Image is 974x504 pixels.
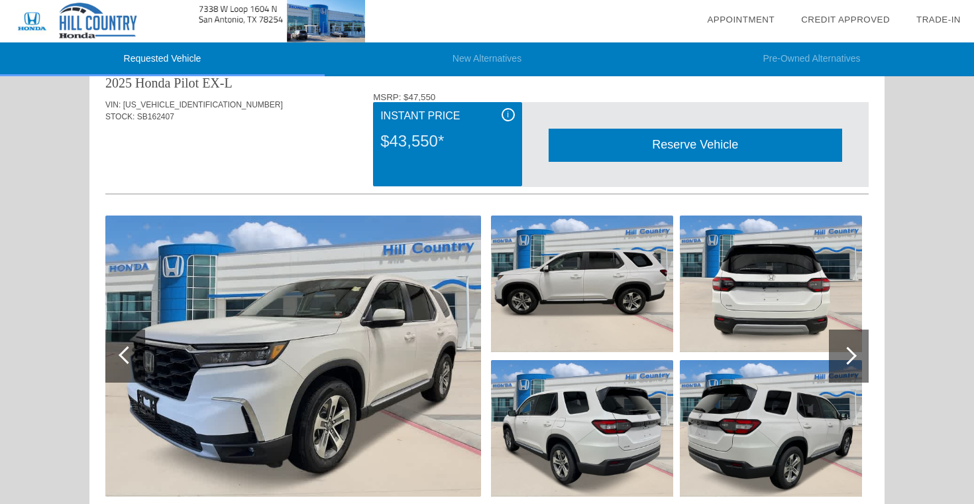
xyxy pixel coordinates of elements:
[380,108,514,124] div: Instant Price
[707,15,775,25] a: Appointment
[137,112,174,121] span: SB162407
[491,216,673,352] img: b81de5000027631ee53312ae9983f1dfx.jpg
[123,100,283,109] span: [US_VEHICLE_IDENTIFICATION_NUMBER]
[373,92,869,102] div: MSRP: $47,550
[105,100,121,109] span: VIN:
[105,155,869,176] div: Quoted on [DATE] 11:41:10 AM
[380,124,514,158] div: $43,550*
[549,129,842,161] div: Reserve Vehicle
[801,15,890,25] a: Credit Approved
[649,42,974,76] li: Pre-Owned Alternatives
[680,216,862,352] img: 7340b7167fe9b527e69b4999fb9c7ed3x.jpg
[491,360,673,497] img: c951f6d0cc2a302582e4161bd40459cex.jpg
[325,42,649,76] li: New Alternatives
[507,110,509,119] span: i
[105,216,481,497] img: 4a1a8019073bbbd0ee6652ccd1944422x.jpg
[680,360,862,497] img: e76e5afa98c68916a93d8018dda7a3cax.jpg
[916,15,961,25] a: Trade-In
[105,112,135,121] span: STOCK:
